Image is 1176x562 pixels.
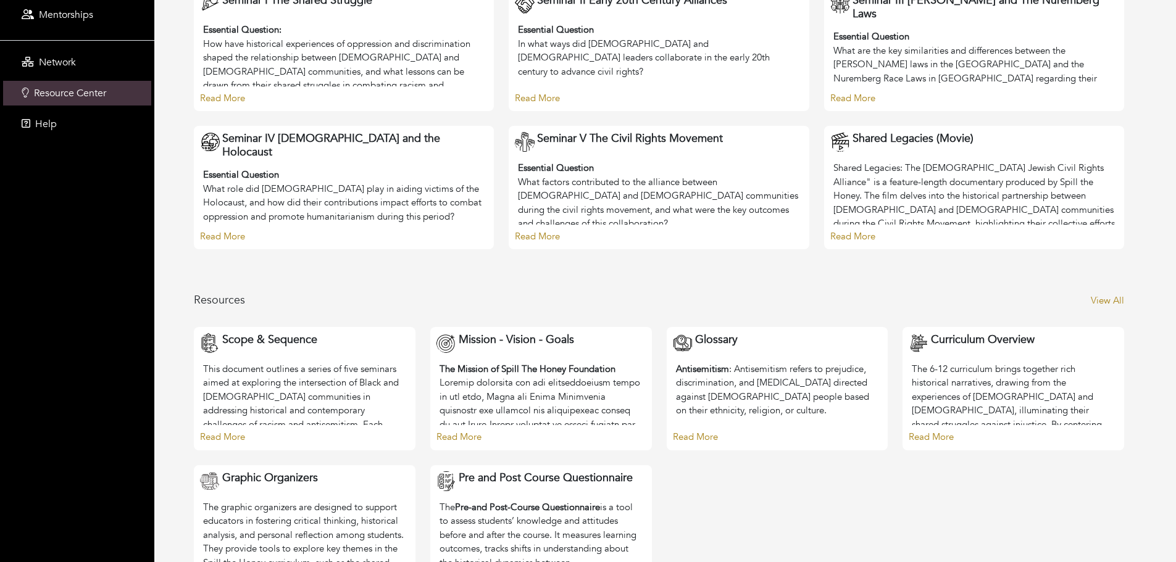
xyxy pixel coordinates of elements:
a: Resource Center [3,81,151,105]
h4: Seminar V The Civil Rights Movement [537,132,723,146]
a: Read More [200,92,245,104]
strong: Essential Question [833,30,909,43]
a: Mentorships [3,2,151,27]
h4: Pre and Post Course Questionnaire [459,471,633,485]
a: Read More [436,431,482,443]
strong: Essential Question [518,23,594,36]
img: check-list%20(2).png [436,471,456,491]
h4: Resources [194,294,245,307]
div: What are the key similarities and differences between the [PERSON_NAME] laws in the [GEOGRAPHIC_D... [833,44,1115,127]
strong: Essential Question [518,162,594,174]
h4: Shared Legacies (Movie) [853,132,974,146]
h4: Mission - Vision - Goals [459,333,574,347]
strong: Pre-and Post-Course Questionnaire [455,501,600,513]
h4: Graphic Organizers [222,471,318,485]
a: Network [3,50,151,75]
img: curriculum.png [909,333,928,353]
img: civil-rights.png [515,132,535,152]
a: Read More [673,431,718,443]
a: Read More [909,431,954,443]
div: In what ways did [DEMOGRAPHIC_DATA] and [DEMOGRAPHIC_DATA] leaders collaborate in the early 20th ... [518,37,799,107]
img: tasks.png [200,333,220,353]
span: Resource Center [34,86,106,100]
a: Read More [830,92,875,104]
a: View All [1091,294,1124,307]
img: video.png [830,132,850,152]
div: What role did [DEMOGRAPHIC_DATA] play in aiding victims of the Holocaust, and how did their contr... [203,182,485,252]
a: Help [3,112,151,136]
h4: Scope & Sequence [222,333,317,347]
strong: Essential Question: [203,23,281,36]
img: target.png [436,333,456,353]
h4: Glossary [695,333,738,347]
h4: Seminar IV [DEMOGRAPHIC_DATA] and the Holocaust [222,132,488,159]
div: This document outlines a series of five seminars aimed at exploring the intersection of Black and... [203,362,406,529]
span: Mentorships [39,8,93,22]
a: Read More [200,431,245,443]
span: Network [39,56,76,69]
h4: Curriculum Overview [931,333,1035,347]
strong: The Mission of Spill The Honey Foundation [440,363,615,375]
img: work.png [200,471,220,491]
a: Read More [515,230,560,242]
img: world-war.png [200,132,220,152]
div: What factors contributed to the alliance between [DEMOGRAPHIC_DATA] and [DEMOGRAPHIC_DATA] commun... [518,175,799,258]
a: Read More [515,92,560,104]
strong: Antisemitism [676,363,729,375]
span: Help [35,117,57,131]
div: Shared Legacies: The [DEMOGRAPHIC_DATA] Jewish Civil Rights Alliance" is a feature-length documen... [833,161,1115,272]
a: Read More [200,230,245,242]
strong: Essential Question [203,168,279,181]
div: How have historical experiences of oppression and discrimination shaped the relationship between ... [203,37,485,134]
a: Read More [830,230,875,242]
img: dictionary.png [673,333,693,353]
